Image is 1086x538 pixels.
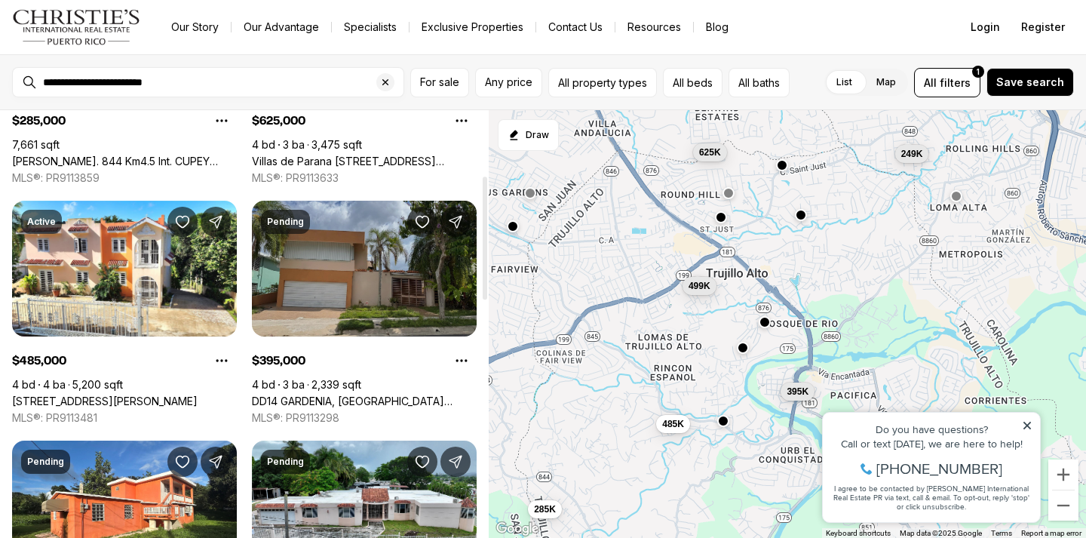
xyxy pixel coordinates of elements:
[376,68,403,97] button: Clear search input
[498,119,559,151] button: Start drawing
[446,106,477,136] button: Property options
[962,12,1009,42] button: Login
[1021,21,1065,33] span: Register
[252,155,477,168] a: Villas de Parana CALLE 8 BLOQUE S7-19, SAN JUAN PR, 00926
[900,529,982,537] span: Map data ©2025 Google
[528,500,562,518] button: 285K
[656,415,690,433] button: 485K
[232,17,331,38] a: Our Advantage
[901,148,923,160] span: 249K
[977,66,980,78] span: 1
[201,447,231,477] button: Share Property
[694,17,741,38] a: Blog
[440,207,471,237] button: Share Property
[207,106,237,136] button: Property options
[332,17,409,38] a: Specialists
[986,68,1074,97] button: Save search
[536,17,615,38] button: Contact Us
[996,76,1064,88] span: Save search
[207,346,237,376] button: Property options
[446,346,477,376] button: Property options
[548,68,657,97] button: All property types
[781,383,814,401] button: 395K
[699,146,721,158] span: 625K
[201,207,231,237] button: Share Property
[12,155,237,168] a: Carr. 844 Km4.5 Int. CUPEY BAJO, SAN JUAN PR, 00926
[475,68,542,97] button: Any price
[683,277,716,295] button: 499K
[895,145,929,163] button: 249K
[534,503,556,515] span: 285K
[12,395,198,408] a: 4 RIACHUELO ST. #5, BRISAS DE CARRAIZO DEV., TRUJILLO ALTO PR, 00976
[1012,12,1074,42] button: Register
[27,456,64,468] p: Pending
[940,75,971,91] span: filters
[729,68,790,97] button: All baths
[167,447,198,477] button: Save Property: Lot 49 7TH STREET, SAINT JUST WD
[159,17,231,38] a: Our Story
[1048,490,1078,521] button: Zoom out
[1048,460,1078,490] button: Zoom in
[689,280,710,292] span: 499K
[440,447,471,477] button: Share Property
[410,17,535,38] a: Exclusive Properties
[62,71,188,86] span: [PHONE_NUMBER]
[787,386,808,398] span: 395K
[420,76,459,88] span: For sale
[991,529,1012,537] a: Terms (opens in new tab)
[407,207,437,237] button: Save Property: DD14 GARDENIA
[864,69,908,96] label: Map
[663,68,722,97] button: All beds
[971,21,1000,33] span: Login
[19,93,215,121] span: I agree to be contacted by [PERSON_NAME] International Real Estate PR via text, call & email. To ...
[252,395,477,408] a: DD14 GARDENIA, SAN JUAN PR, 00926
[267,456,304,468] p: Pending
[824,69,864,96] label: List
[167,207,198,237] button: Save Property: 4 RIACHUELO ST. #5, BRISAS DE CARRAIZO DEV.
[16,34,218,45] div: Do you have questions?
[16,48,218,59] div: Call or text [DATE], we are here to help!
[662,418,684,430] span: 485K
[410,68,469,97] button: For sale
[693,143,727,161] button: 625K
[267,216,304,228] p: Pending
[924,75,937,91] span: All
[615,17,693,38] a: Resources
[914,68,980,97] button: Allfilters1
[407,447,437,477] button: Save Property: PR-199 LAS CUEVAS WARD CALLE JUAN BORIA #344
[27,216,56,228] p: Active
[1021,529,1081,537] a: Report a map error
[485,76,532,88] span: Any price
[12,9,141,45] img: logo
